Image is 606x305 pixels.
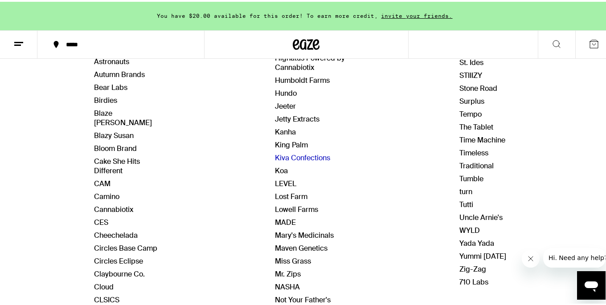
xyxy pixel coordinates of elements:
[460,224,480,233] a: WYLD
[460,198,474,207] a: Tutti
[460,69,483,78] a: STIIIZY
[543,246,606,266] iframe: Message from company
[275,293,331,303] a: Not Your Father's
[460,185,473,195] a: turn
[94,242,158,251] a: Circles Base Camp
[157,11,378,17] span: You have $20.00 available for this order! To earn more credit,
[460,159,494,169] a: Traditional
[94,107,152,126] a: Blaze [PERSON_NAME]
[5,6,64,13] span: Hi. Need any help?
[460,172,484,182] a: Tumble
[460,56,484,65] a: St. Ides
[275,113,320,122] a: Jetty Extracts
[94,129,134,138] a: Blazy Susan
[94,81,128,90] a: Bear Labs
[378,11,456,17] span: invite your friends.
[522,248,540,266] iframe: Close message
[460,134,506,143] a: Time Machine
[460,211,503,220] a: Uncle Arnie's
[275,138,308,148] a: King Palm
[275,281,300,290] a: NASHA
[460,82,498,91] a: Stone Road
[460,237,495,246] a: Yada Yada
[94,281,114,290] a: Cloud
[460,121,494,130] a: The Tablet
[460,250,507,259] a: Yummi [DATE]
[275,87,297,96] a: Hundo
[275,229,334,238] a: Mary's Medicinals
[577,269,606,298] iframe: Button to launch messaging window
[275,216,296,225] a: MADE
[275,74,330,83] a: Humboldt Farms
[275,242,328,251] a: Maven Genetics
[94,177,111,187] a: CAM
[94,94,118,103] a: Birdies
[460,146,489,156] a: Timeless
[275,190,308,199] a: Lost Farm
[94,293,120,303] a: CLSICS
[94,55,130,65] a: Astronauts
[275,203,319,212] a: Lowell Farms
[275,255,311,264] a: Miss Grass
[94,68,145,77] a: Autumn Brands
[275,268,301,277] a: Mr. Zips
[94,142,137,151] a: Bloom Brand
[94,255,143,264] a: Circles Eclipse
[94,203,134,212] a: Cannabiotix
[460,276,489,285] a: 710 Labs
[460,263,487,272] a: Zig-Zag
[94,155,140,174] a: Cake She Hits Different
[460,108,482,117] a: Tempo
[275,126,296,135] a: Kanha
[275,52,345,70] a: Highatus Powered by Cannabiotix
[94,190,120,199] a: Camino
[94,268,145,277] a: Claybourne Co.
[460,95,485,104] a: Surplus
[275,164,288,174] a: Koa
[275,177,297,187] a: LEVEL
[94,229,138,238] a: Cheechelada
[275,100,296,109] a: Jeeter
[94,216,109,225] a: CES
[275,151,331,161] a: Kiva Confections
